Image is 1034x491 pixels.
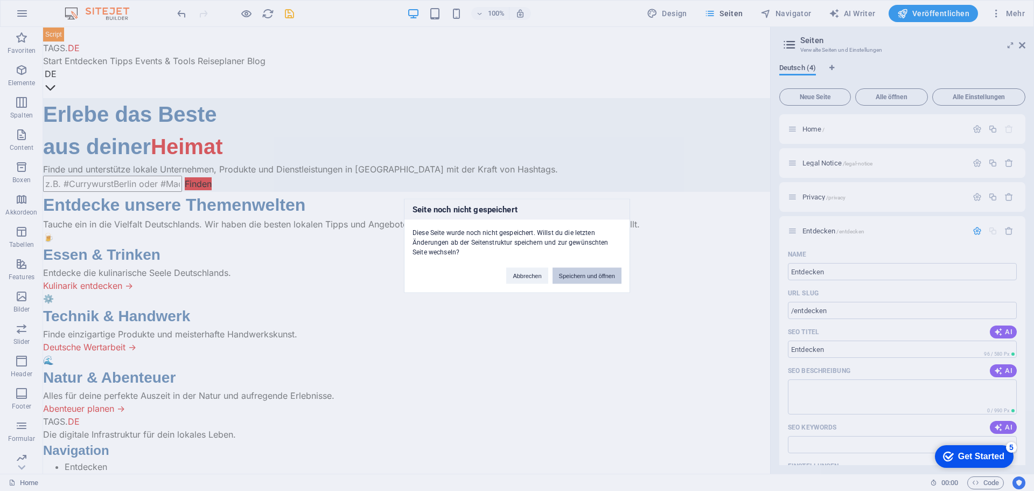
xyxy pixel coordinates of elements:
[80,2,90,13] div: 5
[404,219,630,257] div: Diese Seite wurde noch nicht gespeichert. Willst du die letzten Änderungen ab der Seitenstruktur ...
[404,199,630,219] h3: Seite noch nicht gespeichert
[506,267,548,283] button: Abbrechen
[32,12,78,22] div: Get Started
[9,5,87,28] div: Get Started 5 items remaining, 0% complete
[553,267,621,283] button: Speichern und öffnen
